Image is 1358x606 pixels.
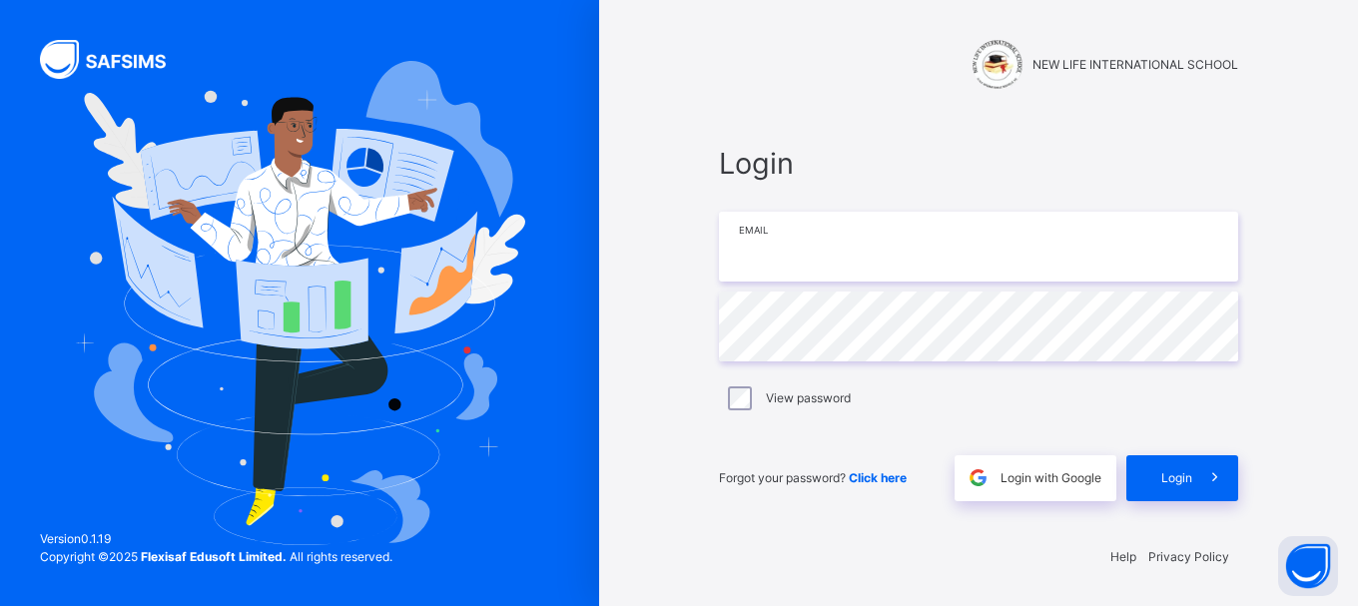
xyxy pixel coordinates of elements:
[40,549,392,564] span: Copyright © 2025 All rights reserved.
[719,142,1238,185] span: Login
[74,61,525,546] img: Hero Image
[1001,469,1101,487] span: Login with Google
[849,470,907,485] a: Click here
[1148,549,1229,564] a: Privacy Policy
[766,389,851,407] label: View password
[40,530,392,548] span: Version 0.1.19
[141,549,287,564] strong: Flexisaf Edusoft Limited.
[1278,536,1338,596] button: Open asap
[719,470,907,485] span: Forgot your password?
[1032,56,1238,74] span: NEW LIFE INTERNATIONAL SCHOOL
[1161,469,1192,487] span: Login
[40,40,190,79] img: SAFSIMS Logo
[1110,549,1136,564] a: Help
[967,466,990,489] img: google.396cfc9801f0270233282035f929180a.svg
